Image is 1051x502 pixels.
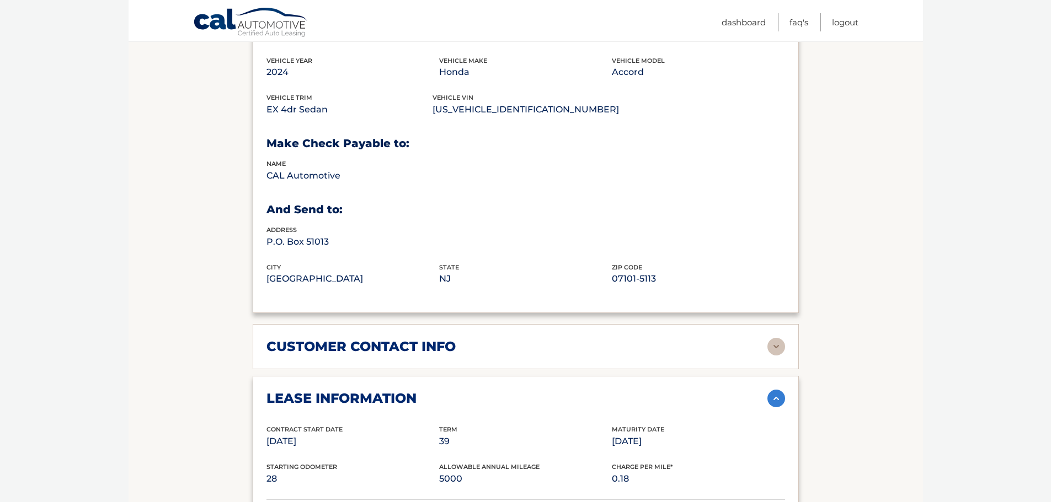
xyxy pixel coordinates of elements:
[266,234,439,250] p: P.O. Box 51013
[767,338,785,355] img: accordion-rest.svg
[266,203,785,217] h3: And Send to:
[193,7,309,39] a: Cal Automotive
[266,425,343,433] span: Contract Start Date
[789,13,808,31] a: FAQ's
[439,57,487,64] span: vehicle make
[722,13,766,31] a: Dashboard
[266,160,286,168] span: name
[612,64,785,80] p: Accord
[612,57,665,64] span: vehicle model
[266,271,439,287] p: [GEOGRAPHIC_DATA]
[439,263,459,271] span: state
[439,271,612,287] p: NJ
[266,102,433,117] p: EX 4dr Sedan
[767,390,785,407] img: accordion-active.svg
[266,57,312,64] span: vehicle Year
[612,471,785,487] p: 0.18
[612,263,642,271] span: zip code
[266,338,456,355] h2: customer contact info
[832,13,858,31] a: Logout
[612,434,785,449] p: [DATE]
[266,94,312,101] span: vehicle trim
[439,434,612,449] p: 39
[266,137,785,150] h3: Make Check Payable to:
[266,434,439,449] p: [DATE]
[266,471,439,487] p: 28
[439,64,612,80] p: Honda
[612,425,664,433] span: Maturity Date
[433,94,473,101] span: vehicle vin
[266,64,439,80] p: 2024
[266,263,281,271] span: city
[266,463,337,471] span: Starting Odometer
[612,463,673,471] span: Charge Per Mile*
[433,102,619,117] p: [US_VEHICLE_IDENTIFICATION_NUMBER]
[439,463,540,471] span: Allowable Annual Mileage
[439,471,612,487] p: 5000
[612,271,785,287] p: 07101-5113
[266,390,417,407] h2: lease information
[266,226,297,234] span: address
[266,168,439,183] p: CAL Automotive
[439,425,457,433] span: Term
